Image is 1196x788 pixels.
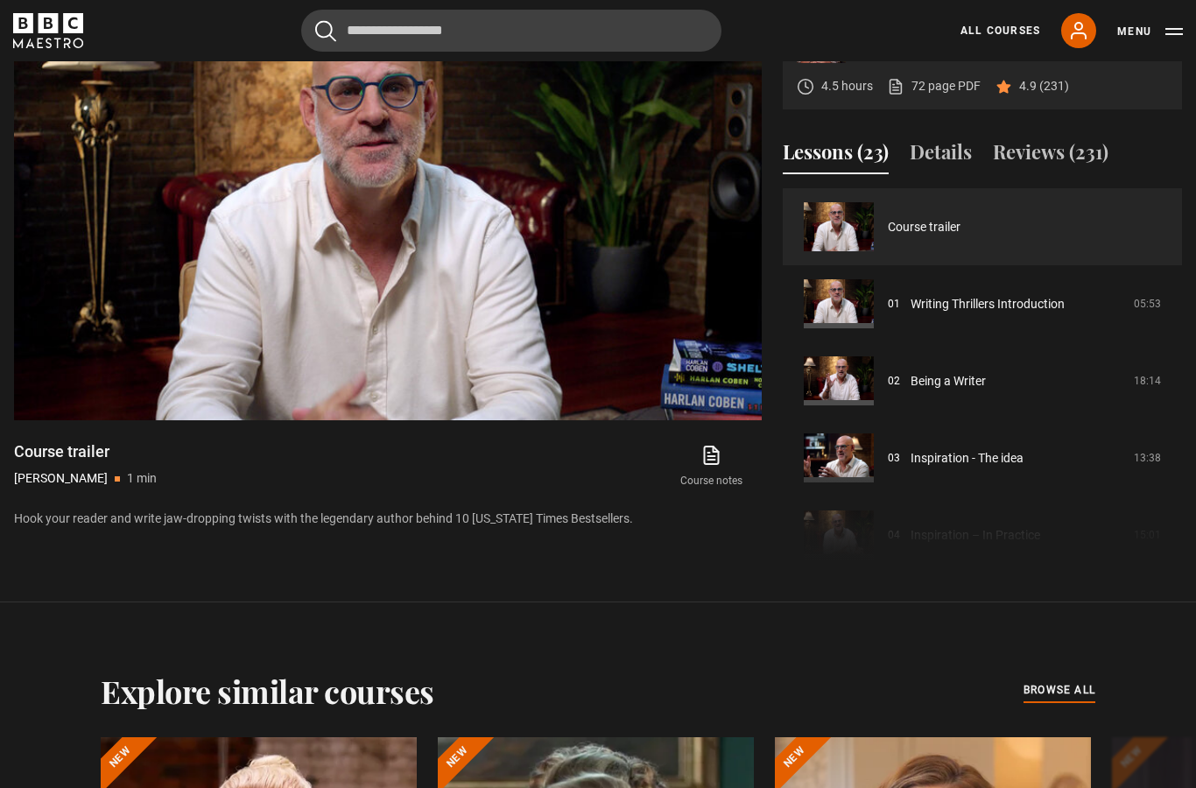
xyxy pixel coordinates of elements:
[911,295,1065,313] a: Writing Thrillers Introduction
[13,13,83,48] svg: BBC Maestro
[1024,681,1095,699] span: browse all
[910,137,972,174] button: Details
[662,441,762,492] a: Course notes
[14,469,108,488] p: [PERSON_NAME]
[960,23,1040,39] a: All Courses
[1024,681,1095,700] a: browse all
[301,10,721,52] input: Search
[821,77,873,95] p: 4.5 hours
[1117,23,1183,40] button: Toggle navigation
[101,672,434,709] h2: Explore similar courses
[887,77,981,95] a: 72 page PDF
[911,372,986,390] a: Being a Writer
[14,510,762,528] p: Hook your reader and write jaw-dropping twists with the legendary author behind 10 [US_STATE] Tim...
[911,449,1024,468] a: Inspiration - The idea
[783,137,889,174] button: Lessons (23)
[1019,77,1069,95] p: 4.9 (231)
[993,137,1108,174] button: Reviews (231)
[14,441,157,462] h1: Course trailer
[315,20,336,42] button: Submit the search query
[127,469,157,488] p: 1 min
[888,218,960,236] a: Course trailer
